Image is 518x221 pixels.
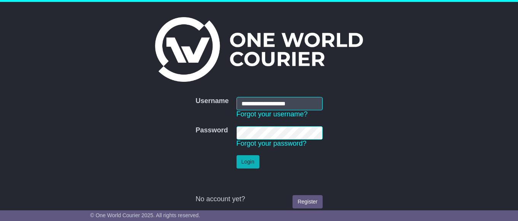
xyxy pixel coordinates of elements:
[237,140,307,147] a: Forgot your password?
[195,97,229,105] label: Username
[195,126,228,135] label: Password
[237,110,308,118] a: Forgot your username?
[293,195,322,208] a: Register
[90,212,200,218] span: © One World Courier 2025. All rights reserved.
[237,155,259,169] button: Login
[195,195,322,204] div: No account yet?
[155,17,363,82] img: One World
